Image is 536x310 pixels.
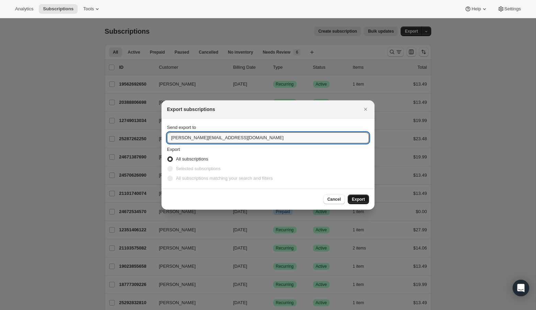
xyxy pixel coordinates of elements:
[167,106,215,113] h2: Export subscriptions
[361,104,370,114] button: Close
[83,6,94,12] span: Tools
[167,147,180,152] span: Export
[176,176,273,181] span: All subscriptions matching your search and filters
[504,6,521,12] span: Settings
[43,6,74,12] span: Subscriptions
[513,280,529,296] div: Open Intercom Messenger
[79,4,105,14] button: Tools
[176,156,208,162] span: All subscriptions
[460,4,492,14] button: Help
[327,197,341,202] span: Cancel
[471,6,481,12] span: Help
[493,4,525,14] button: Settings
[11,4,37,14] button: Analytics
[167,125,196,130] span: Send export to
[39,4,78,14] button: Subscriptions
[352,197,365,202] span: Export
[176,166,221,171] span: Selected subscriptions
[15,6,33,12] span: Analytics
[323,195,345,204] button: Cancel
[348,195,369,204] button: Export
